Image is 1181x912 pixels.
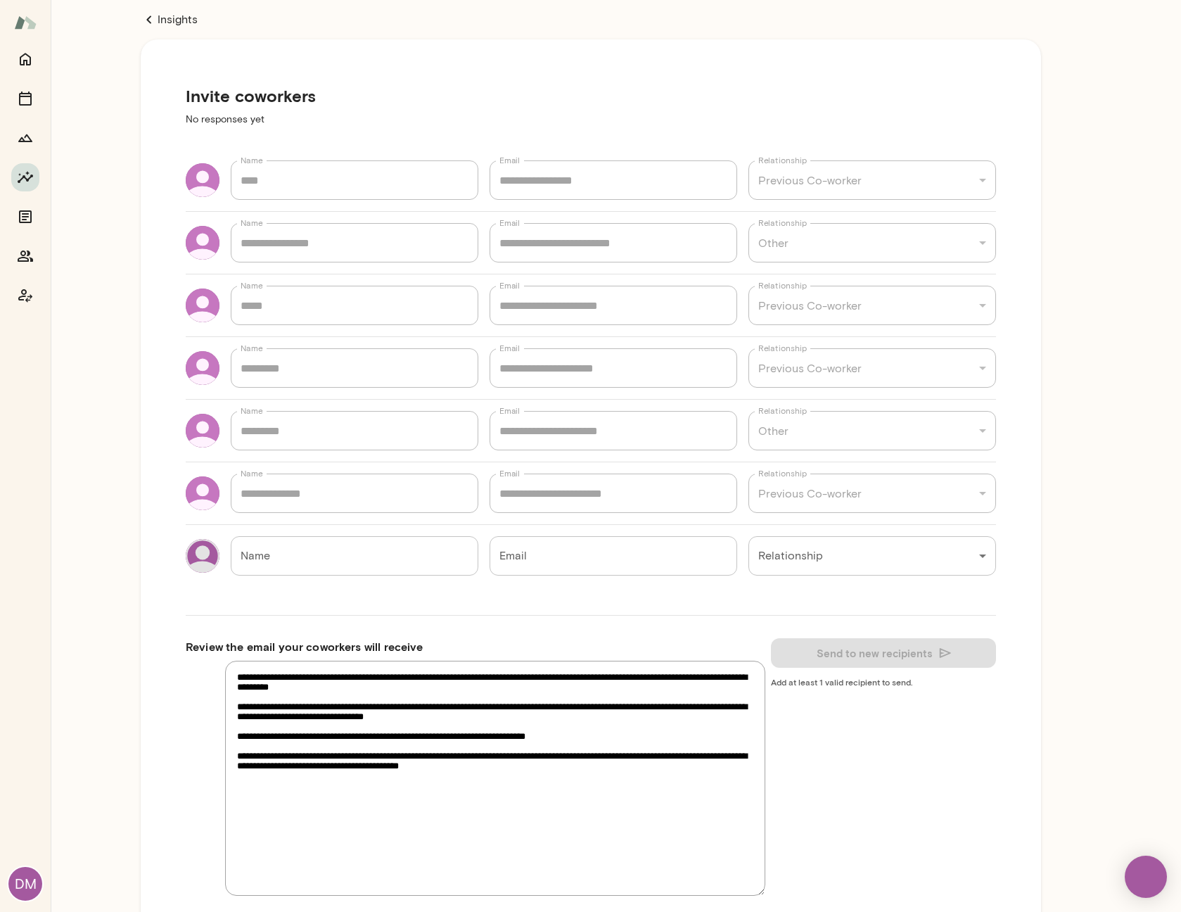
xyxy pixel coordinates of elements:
label: Email [499,405,520,417]
button: Sessions [11,84,39,113]
div: Previous Co-worker [748,160,996,200]
p: No responses yet [186,113,996,127]
div: Previous Co-worker [748,474,996,513]
button: Coach app [11,281,39,310]
label: Email [499,279,520,291]
span: Add at least 1 valid recipient to send. [771,676,996,688]
div: Previous Co-worker [748,286,996,325]
label: Relationship [758,342,807,354]
label: Relationship [758,467,807,479]
img: Mento [14,9,37,36]
label: Name [241,279,263,291]
label: Name [241,467,263,479]
label: Email [499,217,520,229]
label: Name [241,217,263,229]
h5: Invite coworkers [186,84,996,107]
label: Email [499,467,520,479]
label: Name [241,342,263,354]
div: Previous Co-worker [748,348,996,388]
label: Relationship [758,279,807,291]
label: Name [241,405,263,417]
button: Members [11,242,39,270]
button: Growth Plan [11,124,39,152]
h6: Review the email your coworkers will receive [186,638,765,655]
label: Relationship [758,217,807,229]
div: Other [748,223,996,262]
label: Relationship [758,154,807,166]
div: Other [748,411,996,450]
div: DM [8,867,42,901]
label: Email [499,154,520,166]
button: Documents [11,203,39,231]
button: Home [11,45,39,73]
label: Relationship [758,405,807,417]
label: Email [499,342,520,354]
button: Insights [11,163,39,191]
a: Insights [141,11,1041,28]
label: Name [241,154,263,166]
